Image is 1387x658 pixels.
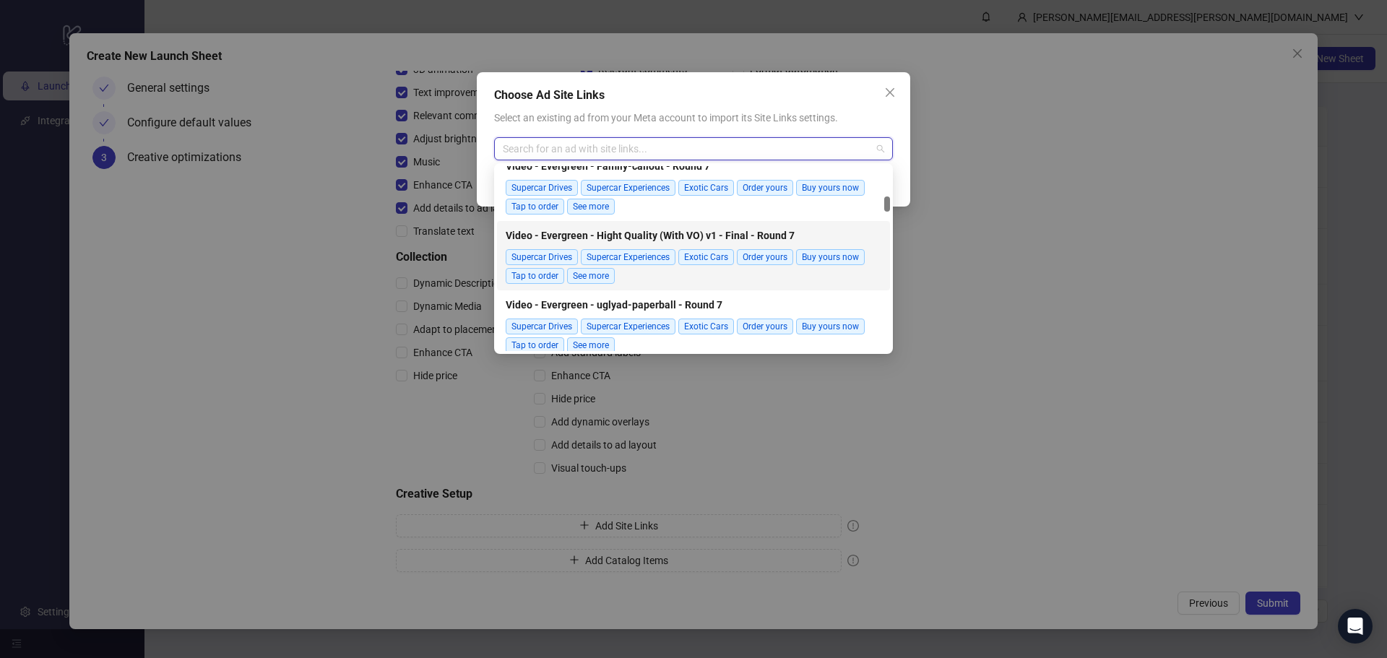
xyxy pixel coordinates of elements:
span: Buy yours now [796,319,865,334]
span: Buy yours now [796,249,865,265]
span: Supercar Experiences [581,319,675,334]
span: Supercar Drives [506,180,578,196]
span: Order yours [737,249,793,265]
span: Exotic Cars [678,180,734,196]
div: Video - Evergreen - Family-callout - Round 7 [497,152,890,221]
button: Close [878,81,902,104]
span: Tap to order [506,199,564,215]
span: Order yours [737,319,793,334]
span: See more [567,268,615,284]
div: Video - Evergreen - Hight Quality (With VO) v1 - Final - Round 7 [497,221,890,290]
span: Tap to order [506,268,564,284]
div: Open Intercom Messenger [1338,609,1373,644]
span: Supercar Experiences [581,249,675,265]
span: Select an existing ad from your Meta account to import its Site Links settings. [494,112,838,124]
span: Order yours [737,180,793,196]
span: Exotic Cars [678,249,734,265]
span: Exotic Cars [678,319,734,334]
span: Supercar Drives [506,319,578,334]
span: close [884,87,896,98]
strong: Video - Evergreen - uglyad-paperball - Round 7 [506,299,722,311]
span: Supercar Drives [506,249,578,265]
div: Video - Evergreen - uglyad-paperball - Round 7 [497,290,890,360]
strong: Video - Evergreen - Hight Quality (With VO) v1 - Final - Round 7 [506,230,795,241]
span: See more [567,337,615,353]
div: Choose Ad Site Links [494,87,893,104]
span: See more [567,199,615,215]
strong: Video - Evergreen - Family-callout - Round 7 [506,160,710,172]
span: Tap to order [506,337,564,353]
span: Supercar Experiences [581,180,675,196]
span: Buy yours now [796,180,865,196]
